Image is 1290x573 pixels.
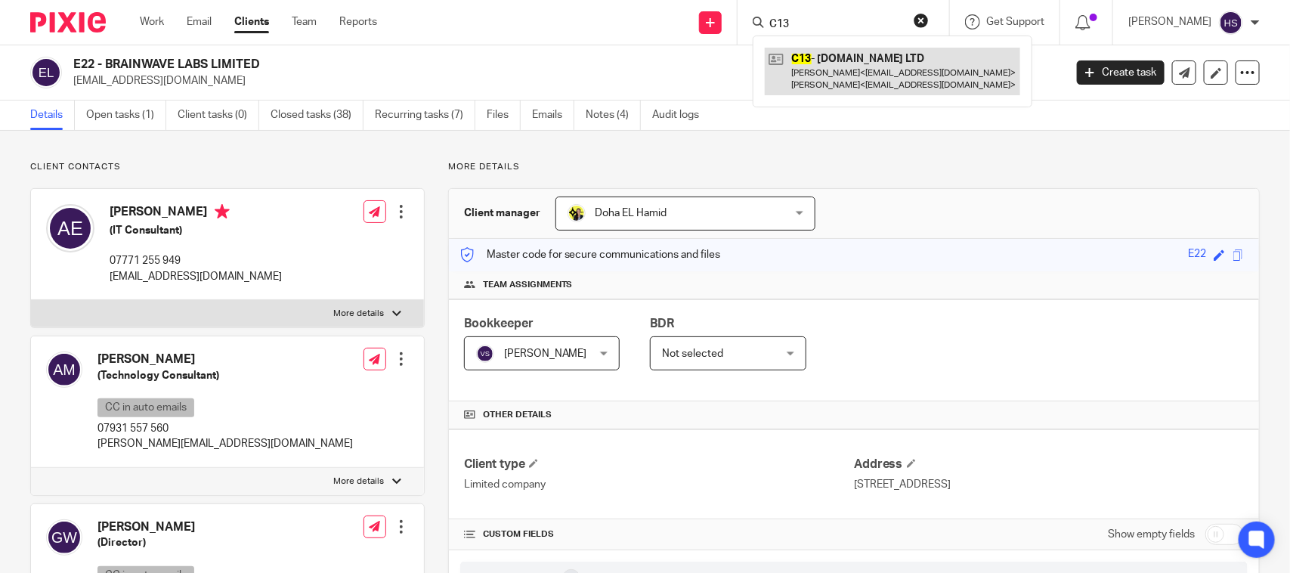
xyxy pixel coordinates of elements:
[97,398,194,417] p: CC in auto emails
[140,14,164,29] a: Work
[464,457,854,472] h4: Client type
[568,204,586,222] img: Doha-Starbridge.jpg
[596,208,667,218] span: Doha EL Hamid
[986,17,1044,27] span: Get Support
[483,279,573,291] span: Team assignments
[334,308,385,320] p: More details
[73,73,1054,88] p: [EMAIL_ADDRESS][DOMAIN_NAME]
[110,204,282,223] h4: [PERSON_NAME]
[339,14,377,29] a: Reports
[650,317,674,330] span: BDR
[464,528,854,540] h4: CUSTOM FIELDS
[86,101,166,130] a: Open tasks (1)
[1077,60,1165,85] a: Create task
[110,269,282,284] p: [EMAIL_ADDRESS][DOMAIN_NAME]
[460,247,721,262] p: Master code for secure communications and files
[448,161,1260,173] p: More details
[73,57,858,73] h2: E22 - BRAINWAVE LABS LIMITED
[97,535,270,550] h5: (Director)
[464,477,854,492] p: Limited company
[1108,527,1195,542] label: Show empty fields
[30,12,106,33] img: Pixie
[586,101,641,130] a: Notes (4)
[1219,11,1243,35] img: svg%3E
[46,352,82,388] img: svg%3E
[1128,14,1211,29] p: [PERSON_NAME]
[292,14,317,29] a: Team
[768,18,904,32] input: Search
[375,101,475,130] a: Recurring tasks (7)
[914,13,929,28] button: Clear
[97,436,353,451] p: [PERSON_NAME][EMAIL_ADDRESS][DOMAIN_NAME]
[97,352,353,367] h4: [PERSON_NAME]
[476,345,494,363] img: svg%3E
[504,348,587,359] span: [PERSON_NAME]
[30,57,62,88] img: svg%3E
[854,457,1244,472] h4: Address
[487,101,521,130] a: Files
[97,368,353,383] h5: (Technology Consultant)
[110,253,282,268] p: 07771 255 949
[187,14,212,29] a: Email
[271,101,363,130] a: Closed tasks (38)
[46,519,82,556] img: svg%3E
[662,348,723,359] span: Not selected
[178,101,259,130] a: Client tasks (0)
[97,421,353,436] p: 07931 557 560
[483,409,552,421] span: Other details
[464,206,540,221] h3: Client manager
[334,475,385,488] p: More details
[30,101,75,130] a: Details
[46,204,94,252] img: svg%3E
[110,223,282,238] h5: (IT Consultant)
[30,161,425,173] p: Client contacts
[854,477,1244,492] p: [STREET_ADDRESS]
[234,14,269,29] a: Clients
[1188,246,1206,264] div: E22
[97,519,270,535] h4: [PERSON_NAME]
[532,101,574,130] a: Emails
[652,101,710,130] a: Audit logs
[464,317,534,330] span: Bookkeeper
[215,204,230,219] i: Primary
